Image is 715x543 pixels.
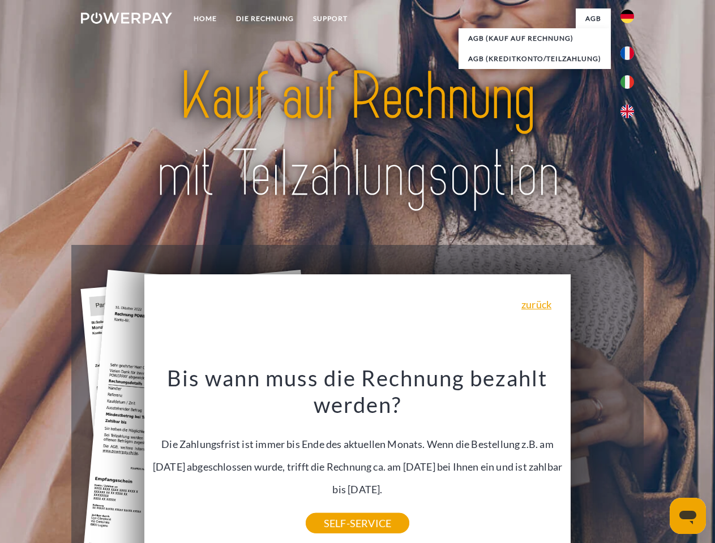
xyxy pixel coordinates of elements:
[151,364,564,523] div: Die Zahlungsfrist ist immer bis Ende des aktuellen Monats. Wenn die Bestellung z.B. am [DATE] abg...
[459,28,611,49] a: AGB (Kauf auf Rechnung)
[620,10,634,23] img: de
[151,364,564,419] h3: Bis wann muss die Rechnung bezahlt werden?
[303,8,357,29] a: SUPPORT
[108,54,607,217] img: title-powerpay_de.svg
[521,299,551,309] a: zurück
[620,46,634,60] img: fr
[459,49,611,69] a: AGB (Kreditkonto/Teilzahlung)
[576,8,611,29] a: agb
[670,498,706,534] iframe: Schaltfläche zum Öffnen des Messaging-Fensters
[184,8,226,29] a: Home
[620,105,634,118] img: en
[226,8,303,29] a: DIE RECHNUNG
[620,75,634,89] img: it
[81,12,172,24] img: logo-powerpay-white.svg
[306,513,409,533] a: SELF-SERVICE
